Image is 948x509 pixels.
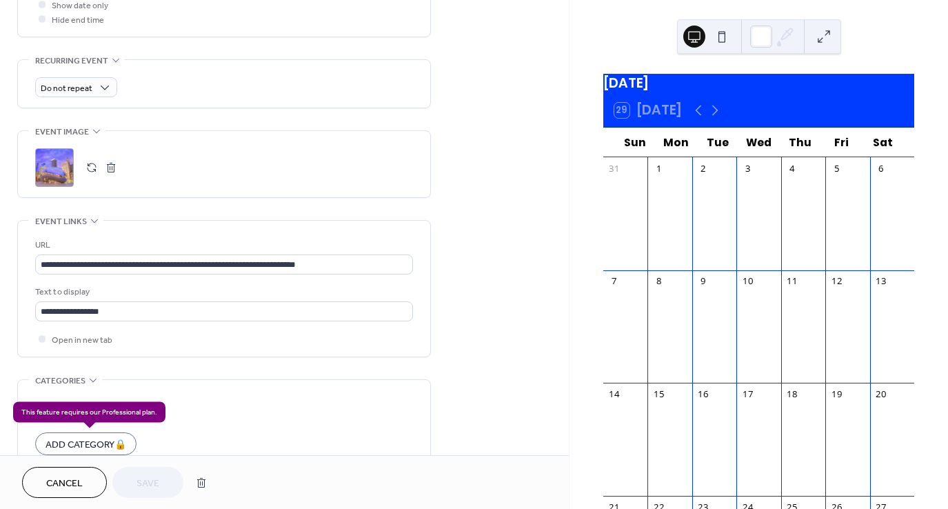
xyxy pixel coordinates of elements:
[52,333,112,348] span: Open in new tab
[35,374,85,388] span: Categories
[608,275,621,288] div: 7
[22,467,107,498] button: Cancel
[875,275,887,288] div: 13
[46,477,83,491] span: Cancel
[35,54,108,68] span: Recurring event
[862,128,903,157] div: Sat
[741,275,754,288] div: 10
[52,13,104,28] span: Hide end time
[13,401,165,422] span: This feature requires our Professional plan.
[697,128,738,157] div: Tue
[697,388,709,401] div: 16
[786,275,798,288] div: 11
[603,74,914,94] div: [DATE]
[697,162,709,174] div: 2
[738,128,780,157] div: Wed
[35,125,89,139] span: Event image
[820,128,862,157] div: Fri
[779,128,820,157] div: Thu
[614,128,656,157] div: Sun
[830,388,843,401] div: 19
[41,81,92,97] span: Do not repeat
[608,162,621,174] div: 31
[35,285,410,299] div: Text to display
[656,128,697,157] div: Mon
[741,388,754,401] div: 17
[697,275,709,288] div: 9
[741,162,754,174] div: 3
[830,275,843,288] div: 12
[35,399,128,413] span: No categories added yet.
[653,388,665,401] div: 15
[786,388,798,401] div: 18
[35,238,410,252] div: URL
[608,388,621,401] div: 14
[35,148,74,187] div: ;
[875,162,887,174] div: 6
[653,275,665,288] div: 8
[653,162,665,174] div: 1
[35,214,87,229] span: Event links
[830,162,843,174] div: 5
[786,162,798,174] div: 4
[875,388,887,401] div: 20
